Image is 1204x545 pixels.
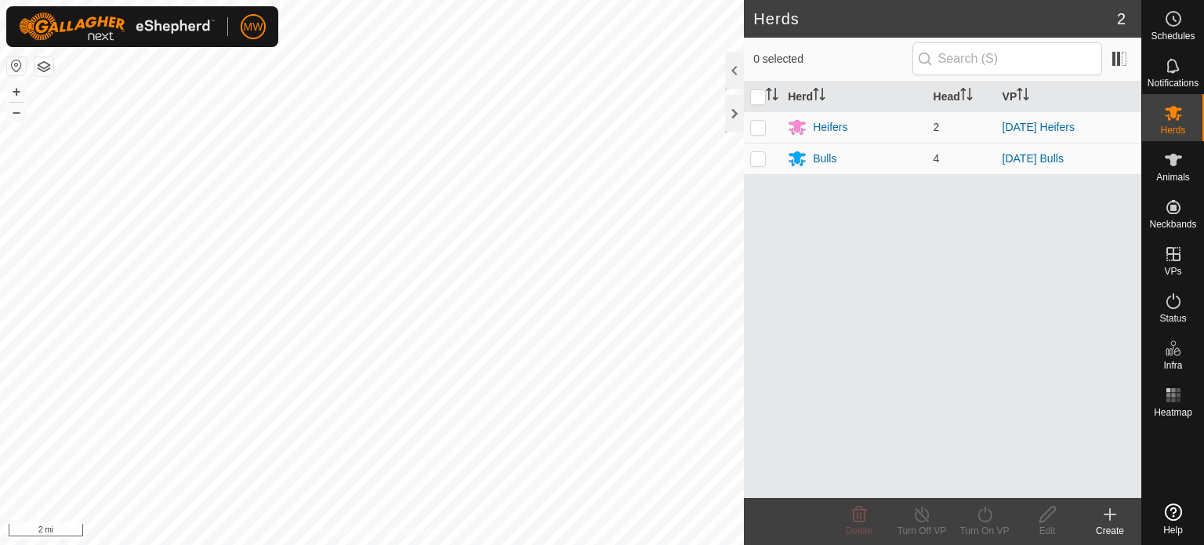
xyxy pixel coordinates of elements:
span: 0 selected [753,51,912,67]
th: Herd [782,82,927,112]
div: Turn Off VP [890,524,953,538]
span: Infra [1163,361,1182,370]
button: – [7,103,26,122]
a: Help [1142,497,1204,541]
a: Contact Us [387,525,433,539]
p-sorticon: Activate to sort [1017,90,1029,103]
span: Neckbands [1149,220,1196,229]
span: Status [1159,314,1186,323]
a: Privacy Policy [310,525,369,539]
input: Search (S) [912,42,1102,75]
th: VP [996,82,1141,112]
span: 2 [1117,7,1126,31]
p-sorticon: Activate to sort [813,90,825,103]
span: VPs [1164,267,1181,276]
div: Edit [1016,524,1079,538]
span: Help [1163,525,1183,535]
span: Notifications [1148,78,1199,88]
span: Herds [1160,125,1185,135]
span: Heatmap [1154,408,1192,417]
h2: Herds [753,9,1117,28]
img: Gallagher Logo [19,13,215,41]
p-sorticon: Activate to sort [960,90,973,103]
span: Delete [846,525,873,536]
button: Map Layers [34,57,53,76]
span: Animals [1156,173,1190,182]
div: Create [1079,524,1141,538]
span: MW [244,19,263,35]
button: Reset Map [7,56,26,75]
span: Schedules [1151,31,1195,41]
a: [DATE] Heifers [1003,121,1075,133]
th: Head [927,82,996,112]
button: + [7,82,26,101]
a: [DATE] Bulls [1003,152,1064,165]
span: 2 [934,121,940,133]
div: Heifers [813,119,847,136]
div: Bulls [813,151,836,167]
span: 4 [934,152,940,165]
div: Turn On VP [953,524,1016,538]
p-sorticon: Activate to sort [766,90,778,103]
